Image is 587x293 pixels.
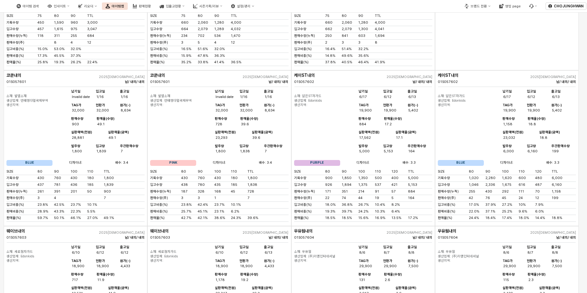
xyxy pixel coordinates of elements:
[227,2,258,10] button: 설정/관리
[102,2,128,10] button: 아이템맵
[23,4,39,8] div: 아이템 검색
[199,4,219,8] div: 시즌기획/리뷰
[13,2,43,10] button: 아이템 검색
[471,4,487,8] div: 브랜드 전환
[505,4,521,8] div: 영업 page
[166,4,181,8] div: 입출고현황
[44,2,73,10] button: 인사이트
[112,4,124,8] div: 아이템맵
[496,2,524,10] button: 영업 page
[156,2,188,10] button: 입출고현황
[237,4,251,8] div: 설정/관리
[54,4,66,8] div: 인사이트
[546,2,586,10] button: CHOJUNGHWAN
[129,2,155,10] button: 판매현황
[526,2,541,10] div: 버그 제보 및 기능 개선 요청
[139,4,151,8] div: 판매현황
[74,2,100,10] button: 리오더
[461,2,494,10] button: 브랜드 전환
[189,2,226,10] button: 시즌기획/리뷰
[84,4,93,8] div: 리오더
[554,4,584,9] p: CHOJUNGHWAN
